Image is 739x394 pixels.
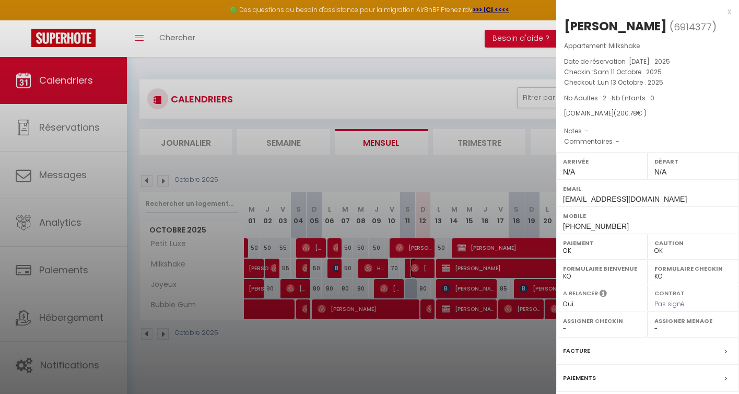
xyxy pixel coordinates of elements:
[654,263,732,274] label: Formulaire Checkin
[563,156,641,167] label: Arrivée
[616,137,619,146] span: -
[616,109,637,118] span: 200.78
[563,316,641,326] label: Assigner Checkin
[563,373,596,384] label: Paiements
[670,19,717,34] span: ( )
[598,78,663,87] span: Lun 13 Octobre . 2025
[563,289,598,298] label: A relancer
[585,126,589,135] span: -
[614,109,647,118] span: ( € )
[609,41,640,50] span: Milkshake
[563,263,641,274] label: Formulaire Bienvenue
[564,109,731,119] div: [DOMAIN_NAME]
[564,56,731,67] p: Date de réservation :
[593,67,662,76] span: Sam 11 Octobre . 2025
[564,126,731,136] p: Notes :
[654,299,685,308] span: Pas signé
[654,156,732,167] label: Départ
[612,94,654,102] span: Nb Enfants : 0
[629,57,670,66] span: [DATE] . 2025
[564,94,654,102] span: Nb Adultes : 2 -
[654,238,732,248] label: Caution
[563,238,641,248] label: Paiement
[564,77,731,88] p: Checkout :
[600,289,607,300] i: Sélectionner OUI si vous souhaiter envoyer les séquences de messages post-checkout
[556,5,731,18] div: x
[654,168,666,176] span: N/A
[563,222,629,230] span: [PHONE_NUMBER]
[674,20,712,33] span: 6914377
[654,316,732,326] label: Assigner Menage
[563,183,732,194] label: Email
[654,289,685,296] label: Contrat
[564,67,731,77] p: Checkin :
[564,18,667,34] div: [PERSON_NAME]
[564,41,731,51] p: Appartement :
[563,168,575,176] span: N/A
[563,195,687,203] span: [EMAIL_ADDRESS][DOMAIN_NAME]
[564,136,731,147] p: Commentaires :
[563,211,732,221] label: Mobile
[563,345,590,356] label: Facture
